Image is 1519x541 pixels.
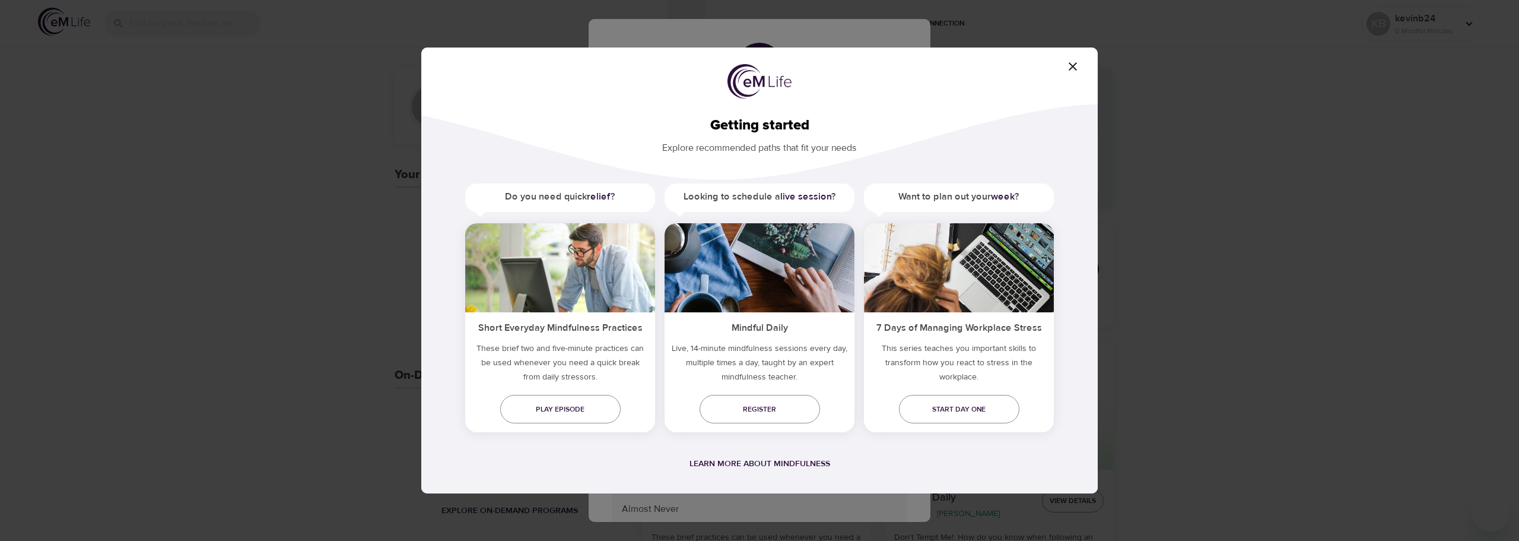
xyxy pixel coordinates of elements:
[991,191,1015,203] a: week
[864,223,1054,312] img: ims
[709,403,811,416] span: Register
[440,134,1079,155] p: Explore recommended paths that fit your needs
[780,191,831,203] a: live session
[864,184,1054,210] h5: Want to plan out your ?
[665,184,854,210] h5: Looking to schedule a ?
[700,395,820,423] a: Register
[465,184,655,210] h5: Do you need quick ?
[465,312,655,341] h5: Short Everyday Mindfulness Practices
[510,403,611,416] span: Play episode
[864,341,1054,389] p: This series teaches you important skills to transform how you react to stress in the workplace.
[465,223,655,312] img: ims
[665,223,854,312] img: ims
[440,117,1079,134] h2: Getting started
[689,458,830,469] a: Learn more about mindfulness
[665,341,854,389] p: Live, 14-minute mindfulness sessions every day, multiple times a day, taught by an expert mindful...
[500,395,621,423] a: Play episode
[727,64,792,99] img: logo
[587,191,611,203] a: relief
[864,312,1054,341] h5: 7 Days of Managing Workplace Stress
[908,403,1010,416] span: Start day one
[665,312,854,341] h5: Mindful Daily
[899,395,1019,423] a: Start day one
[465,341,655,389] h5: These brief two and five-minute practices can be used whenever you need a quick break from daily ...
